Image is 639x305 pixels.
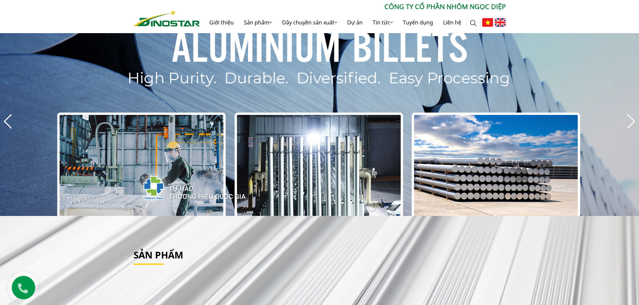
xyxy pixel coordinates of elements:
img: Tiếng Việt [482,18,493,27]
img: search [470,20,477,26]
img: English [495,18,506,27]
div: Previous slide [3,114,12,129]
a: Giới thiệu [204,12,239,33]
a: Tuyển dụng [398,12,438,33]
a: Sản phẩm [239,12,277,33]
a: Tin tức [368,12,398,33]
p: CÔNG TY CỔ PHẦN NHÔM NGỌC DIỆP [200,2,506,12]
div: Next slide [627,114,636,129]
a: Liên hệ [438,12,466,33]
a: Sản phẩm [134,248,183,261]
a: Nhôm Dinostar [134,8,200,26]
img: Nhôm Dinostar [134,10,200,26]
img: thqg [123,164,247,209]
a: Dây chuyền sản xuất [277,12,342,33]
a: Dự án [342,12,368,33]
